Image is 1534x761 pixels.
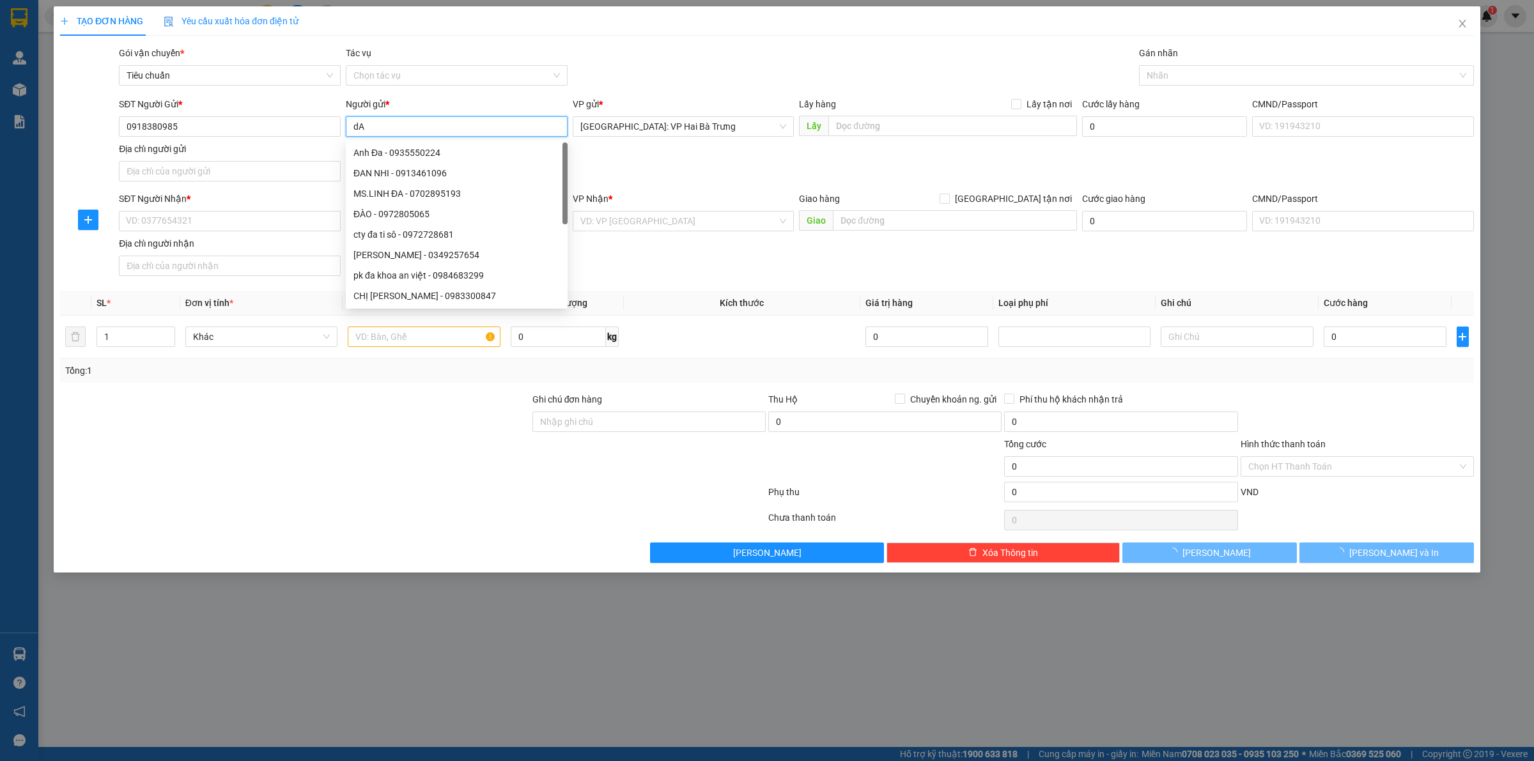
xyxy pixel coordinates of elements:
button: [PERSON_NAME] và In [1299,542,1474,563]
div: Tổng: 1 [65,364,592,378]
div: cty đa ti sô - 0972728681 [353,227,560,242]
span: Ngoan [153,88,189,102]
label: Cước lấy hàng [1082,99,1140,109]
span: Giá trị hàng [865,298,913,308]
th: Loại phụ phí [993,291,1156,316]
div: Anh Đa - 0935550224 [346,142,568,163]
label: Cước giao hàng [1082,194,1145,204]
span: 0707.111.247 [95,73,137,82]
span: Hà Nội: VP Hai Bà Trưng [580,117,787,136]
input: Địa chỉ của người gửi [119,161,341,181]
span: Chuyển khoản ng. gửi [905,392,1002,406]
div: VP gửi [573,97,794,111]
div: SĐT Người Nhận [119,192,341,206]
div: Người gửi [346,97,568,111]
span: Thu Hộ [768,394,798,404]
span: Đơn vị tính [185,298,233,308]
span: Giao [799,210,833,231]
div: ĐÀO - 0972805065 [346,204,568,224]
div: SĐT Người Gửi [119,97,341,111]
strong: - [93,88,189,102]
div: pk đa khoa an việt - 0984683299 [346,265,568,286]
div: Địa chỉ người gửi [119,142,341,156]
button: plus [78,210,98,230]
div: CHỊ [PERSON_NAME] - 0983300847 [353,289,560,303]
span: [PERSON_NAME] : [GEOGRAPHIC_DATA] [93,17,291,65]
span: [PERSON_NAME] và In [1349,546,1439,560]
span: kg [606,327,619,347]
span: - [93,28,308,82]
div: CMND/Passport [1252,192,1474,206]
label: Gán nhãn [1139,48,1178,58]
span: VND [1241,487,1259,497]
span: plus [1457,332,1468,342]
div: [PERSON_NAME] - 0349257654 [353,248,560,262]
th: Ghi chú [1156,291,1318,316]
span: Lấy hàng [799,99,836,109]
input: Ghi chú đơn hàng [532,411,766,432]
div: MS.LINH ĐA - 0702895193 [353,187,560,201]
input: Cước giao hàng [1082,211,1247,231]
span: 929-931 quốc lộ 1A, [GEOGRAPHIC_DATA], [GEOGRAPHIC_DATA] - [93,54,308,82]
span: - [189,89,194,101]
span: Yêu cầu xuất hóa đơn điện tử [164,16,298,26]
div: Chưa thanh toán [767,511,1003,533]
input: 0 [865,327,988,347]
span: Cước hàng [1324,298,1368,308]
span: [PERSON_NAME] [733,546,802,560]
div: CHỊ ĐAN - 0983300847 [346,286,568,306]
span: loading [1168,548,1182,557]
button: deleteXóa Thông tin [887,542,1120,563]
span: close [1457,19,1468,29]
button: Close [1445,6,1480,42]
label: Tác vụ [346,48,371,58]
span: Phí thu hộ khách nhận trả [1014,392,1128,406]
button: [PERSON_NAME] [1122,542,1297,563]
button: plus [1457,327,1469,347]
label: Ghi chú đơn hàng [532,394,603,404]
span: - [93,17,100,41]
span: plus [79,215,98,225]
span: Gói vận chuyển [119,48,184,58]
div: Phụ thu [767,485,1003,507]
span: VP Nhận [573,194,608,204]
span: loading [1335,548,1349,557]
span: delete [968,548,977,558]
div: ĐÀO - 0972805065 [353,207,560,221]
input: Dọc đường [833,210,1077,231]
div: Địa chỉ người nhận [119,236,341,250]
div: cty đa ti sô - 0972728681 [346,224,568,245]
div: Anh Đa - 0935550224 [353,146,560,160]
div: CMND/Passport [1252,97,1474,111]
button: [PERSON_NAME] [650,542,883,563]
img: icon [164,17,174,27]
span: TẠO ĐƠN HÀNG [60,16,143,26]
input: Địa chỉ của người nhận [119,256,341,276]
span: 0867.444.247 [5,53,47,61]
span: [GEOGRAPHIC_DATA] tận nơi [950,192,1077,206]
span: Lấy [799,116,828,136]
div: pk đa khoa an việt - 0984683299 [353,268,560,282]
button: delete [65,327,86,347]
div: MS.LINH ĐA - 0702895193 [346,183,568,204]
span: Tổng cước [1004,439,1046,449]
label: Hình thức thanh toán [1241,439,1326,449]
div: ĐAN NHI - 0913461096 [346,163,568,183]
input: Ghi Chú [1161,327,1313,347]
input: Dọc đường [828,116,1077,136]
span: SL [97,298,107,308]
div: phạm CHÁNH ĐAN - 0349257654 [346,245,568,265]
span: - [GEOGRAPHIC_DATA]: VP Hai Bà Trưng- [5,36,89,61]
span: Tiêu chuẩn [127,66,333,85]
span: Lấy tận nơi [1021,97,1077,111]
span: Xóa Thông tin [982,546,1038,560]
strong: - Người gửi: [5,93,43,102]
span: Giao hàng [799,194,840,204]
input: Cước lấy hàng [1082,116,1247,137]
input: VD: Bàn, Ghế [348,327,500,347]
span: plus [60,17,69,26]
span: Người nhận: [97,89,189,101]
span: [PERSON_NAME] [1182,546,1251,560]
span: Khác [193,327,330,346]
span: Kích thước [720,298,764,308]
